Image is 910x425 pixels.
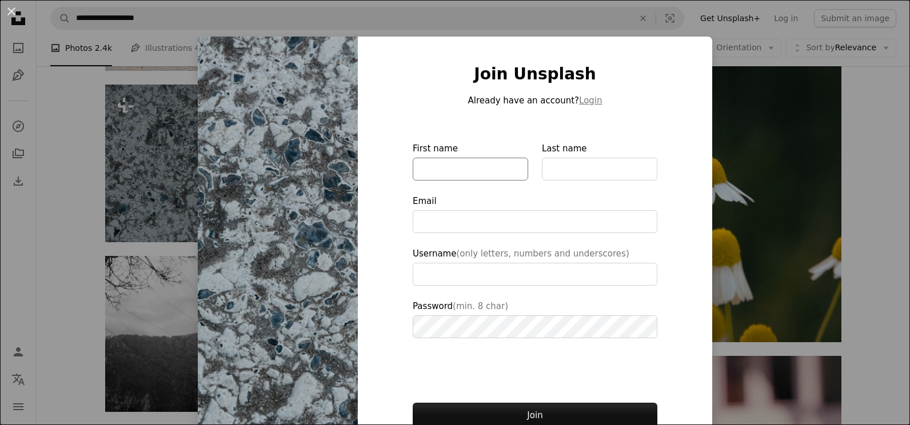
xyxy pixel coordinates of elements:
input: Username(only letters, numbers and underscores) [413,263,657,286]
label: Username [413,247,657,286]
input: Email [413,210,657,233]
button: Login [579,94,602,107]
input: First name [413,158,528,181]
input: Password(min. 8 char) [413,315,657,338]
span: (min. 8 char) [453,301,508,311]
label: Last name [542,142,657,181]
span: (only letters, numbers and underscores) [456,248,629,259]
label: Email [413,194,657,233]
h1: Join Unsplash [413,64,657,85]
label: First name [413,142,528,181]
label: Password [413,299,657,338]
input: Last name [542,158,657,181]
p: Already have an account? [413,94,657,107]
